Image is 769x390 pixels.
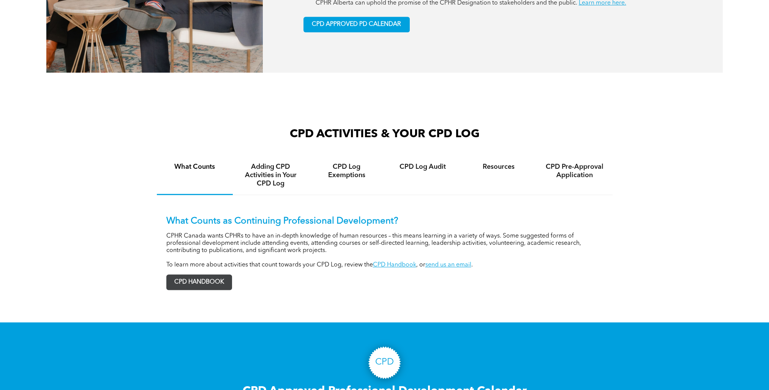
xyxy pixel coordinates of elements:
[316,163,378,179] h4: CPD Log Exemptions
[164,163,226,171] h4: What Counts
[392,163,454,171] h4: CPD Log Audit
[375,357,394,368] h3: CPD
[312,21,401,28] span: CPD APPROVED PD CALENDAR
[166,262,603,269] p: To learn more about activities that count towards your CPD Log, review the , or .
[166,274,232,290] a: CPD HANDBOOK
[303,17,410,32] a: CPD APPROVED PD CALENDAR
[240,163,302,188] h4: Adding CPD Activities in Your CPD Log
[373,262,416,268] a: CPD Handbook
[166,216,603,227] p: What Counts as Continuing Professional Development?
[425,262,471,268] a: send us an email
[166,233,603,254] p: CPHR Canada wants CPHRs to have an in-depth knowledge of human resources – this means learning in...
[167,275,232,290] span: CPD HANDBOOK
[543,163,606,179] h4: CPD Pre-Approval Application
[467,163,530,171] h4: Resources
[290,128,480,140] span: CPD ACTIVITIES & YOUR CPD LOG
